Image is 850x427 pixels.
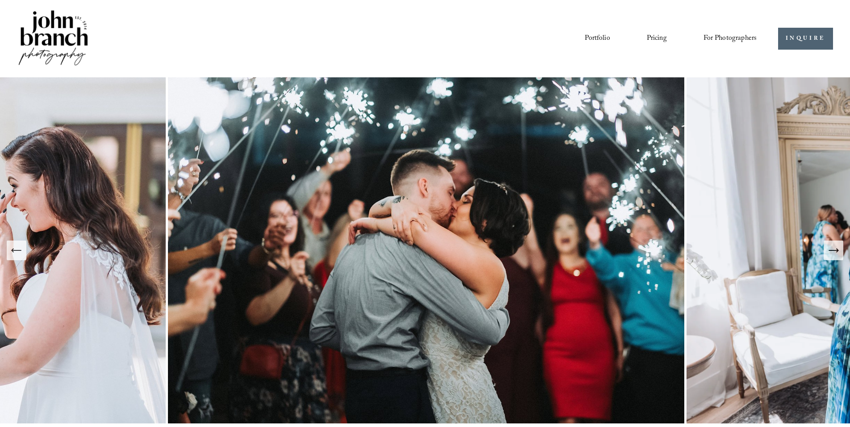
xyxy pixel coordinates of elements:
img: John Branch IV Photography [17,8,89,69]
span: For Photographers [703,32,757,46]
img: Romantic Raleigh Wedding Photography [168,77,687,423]
a: Portfolio [585,31,610,46]
a: Pricing [647,31,667,46]
button: Next Slide [824,241,843,260]
a: INQUIRE [778,28,833,50]
button: Previous Slide [7,241,26,260]
a: folder dropdown [703,31,757,46]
